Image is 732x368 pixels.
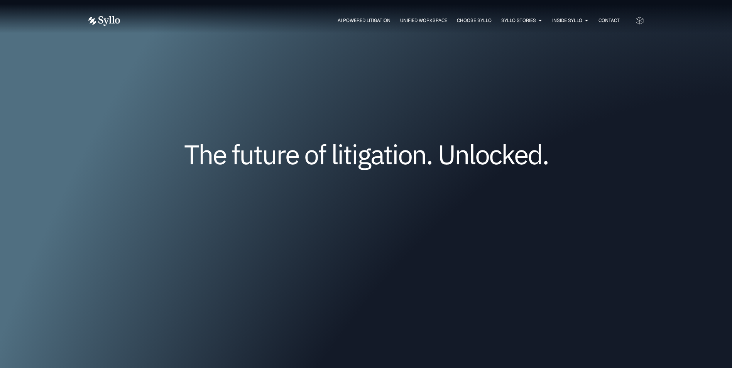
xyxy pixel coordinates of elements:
img: Vector [88,16,120,26]
div: Menu Toggle [135,17,620,24]
h1: The future of litigation. Unlocked. [135,142,598,167]
a: AI Powered Litigation [338,17,391,24]
a: Unified Workspace [400,17,447,24]
a: Choose Syllo [457,17,492,24]
a: Syllo Stories [501,17,536,24]
nav: Menu [135,17,620,24]
a: Inside Syllo [552,17,582,24]
a: Contact [598,17,620,24]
